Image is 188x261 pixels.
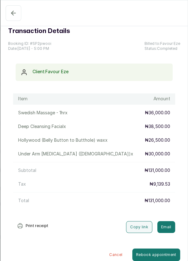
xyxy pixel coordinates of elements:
[18,137,108,143] p: Hollywood (Belly Button to Butthole) wax x
[18,167,36,173] p: Subtotal
[18,110,68,116] p: Swedish Massage - 1hr x
[150,181,170,187] p: ₦9,139.53
[18,197,29,204] p: Total
[13,220,52,232] button: Print receipt
[145,167,170,173] p: ₦131,000.00
[145,137,170,143] p: ₦26,500.00
[8,26,70,36] h1: Transaction Details
[145,41,180,46] p: Billed to: Favour Eze
[18,96,28,102] h1: Item
[33,69,168,75] p: Client: Favour Eze
[145,197,170,204] p: ₦131,000.00
[154,96,170,102] h1: Amount
[145,151,170,157] p: ₦30,000.00
[99,249,132,261] button: Cancel
[8,46,51,51] p: Date: [DATE] ・ 5:00 PM
[8,41,51,46] p: Booking ID: # SP2pwooi
[18,151,133,157] p: Under Arm [MEDICAL_DATA] ([DEMOGRAPHIC_DATA]) x
[145,123,170,130] p: ₦38,500.00
[145,110,170,116] p: ₦36,000.00
[126,221,152,233] button: Copy link
[18,123,66,130] p: Deep Cleansing Facial x
[132,249,180,261] button: Rebook appointment
[145,46,180,51] p: Status: Completed
[157,221,175,233] button: Email
[18,181,26,187] p: Tax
